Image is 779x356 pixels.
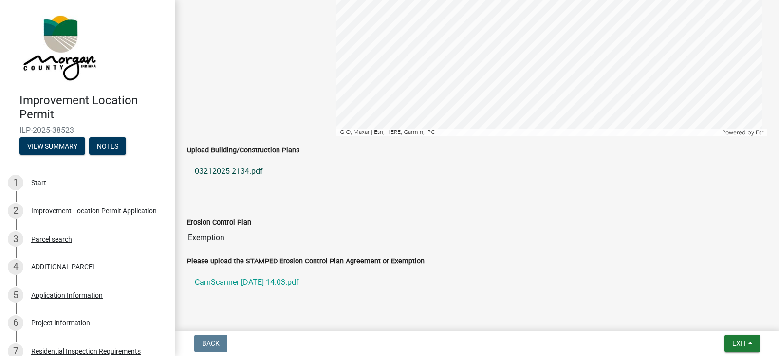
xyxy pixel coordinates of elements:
[8,203,23,219] div: 2
[187,147,299,154] label: Upload Building/Construction Plans
[31,179,46,186] div: Start
[31,292,103,299] div: Application Information
[724,335,760,352] button: Exit
[31,236,72,243] div: Parcel search
[732,339,746,347] span: Exit
[19,10,98,83] img: Morgan County, Indiana
[8,287,23,303] div: 5
[720,129,767,136] div: Powered by
[19,126,156,135] span: ILP-2025-38523
[8,175,23,190] div: 1
[187,160,767,183] a: 03212025 2134.pdf
[187,271,767,294] a: CamScanner [DATE] 14.03.pdf
[31,319,90,326] div: Project Information
[336,129,720,136] div: IGIO, Maxar | Esri, HERE, Garmin, iPC
[31,207,157,214] div: Improvement Location Permit Application
[19,143,85,150] wm-modal-confirm: Summary
[8,231,23,247] div: 3
[89,143,126,150] wm-modal-confirm: Notes
[31,263,96,270] div: ADDITIONAL PARCEL
[8,259,23,275] div: 4
[194,335,227,352] button: Back
[89,137,126,155] button: Notes
[202,339,220,347] span: Back
[187,258,425,265] label: Please upload the STAMPED Erosion Control Plan Agreement or Exemption
[19,137,85,155] button: View Summary
[756,129,765,136] a: Esri
[31,348,141,355] div: Residential Inspection Requirements
[8,315,23,331] div: 6
[19,94,167,122] h4: Improvement Location Permit
[187,219,251,226] label: Erosion Control Plan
